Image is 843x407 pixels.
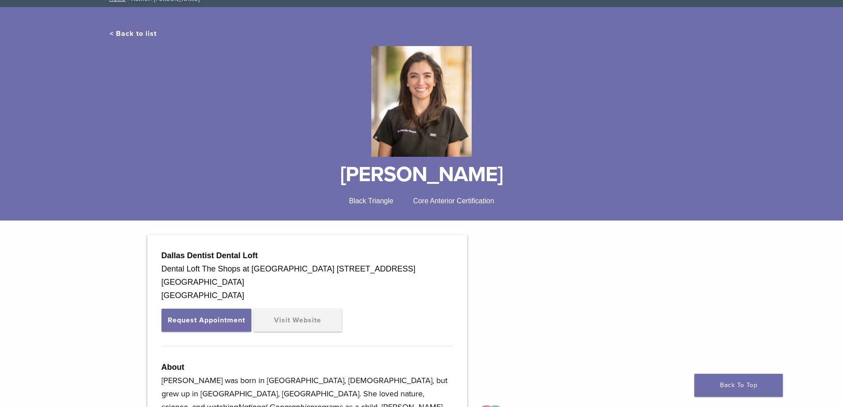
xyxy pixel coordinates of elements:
[110,164,734,185] h1: [PERSON_NAME]
[371,46,472,157] img: Bioclear
[162,251,258,260] strong: Dallas Dentist Dental Loft
[162,309,251,332] button: Request Appointment
[162,275,453,302] div: [GEOGRAPHIC_DATA] [GEOGRAPHIC_DATA]
[694,374,783,397] a: Back To Top
[162,262,453,275] div: Dental Loft The Shops at [GEOGRAPHIC_DATA] [STREET_ADDRESS]
[162,363,185,372] strong: About
[413,197,494,205] span: Core Anterior Certification
[110,29,157,38] a: < Back to list
[254,309,342,332] a: Visit Website
[349,197,393,205] span: Black Triangle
